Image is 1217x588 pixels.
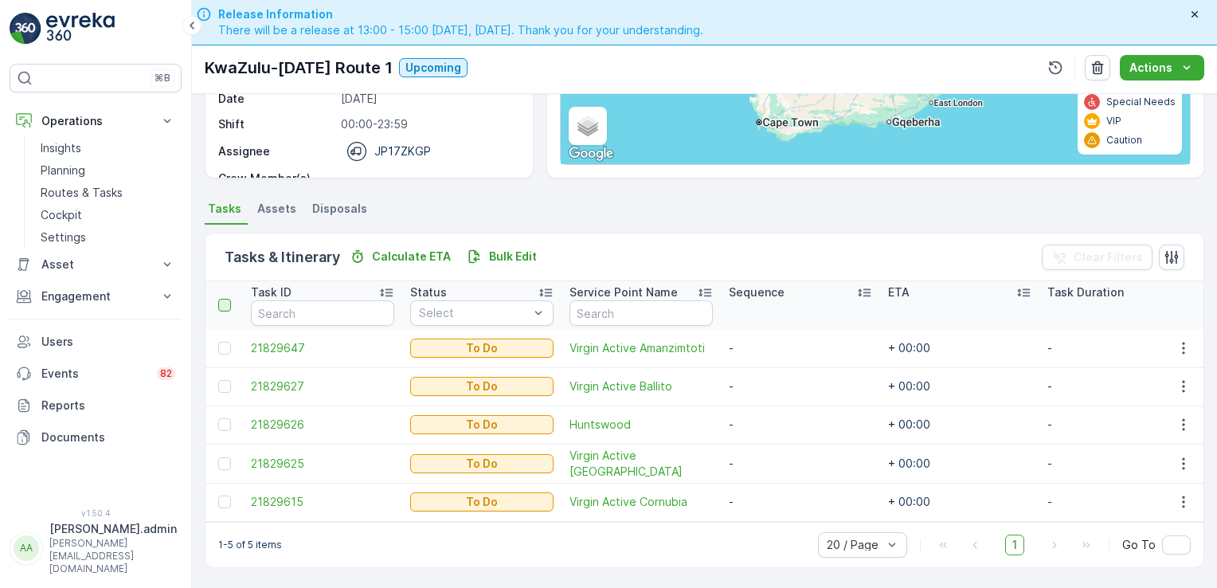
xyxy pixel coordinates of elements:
[10,13,41,45] img: logo
[1106,134,1142,147] p: Caution
[225,246,340,269] p: Tasks & Itinerary
[10,249,182,280] button: Asset
[155,72,170,84] p: ⌘B
[312,201,367,217] span: Disposals
[218,143,270,159] p: Assignee
[460,247,543,266] button: Bulk Edit
[374,143,431,159] p: JP17ZKGP
[410,492,554,512] button: To Do
[888,284,910,300] p: ETA
[41,140,81,156] p: Insights
[569,448,713,480] a: Virgin Active Westville Mall
[1074,249,1143,265] p: Clear Filters
[569,494,713,510] a: Virgin Active Cornubia
[10,390,182,421] a: Reports
[565,143,617,164] img: Google
[14,535,39,561] div: AA
[218,22,703,38] span: There will be a release at 13:00 - 15:00 [DATE], [DATE]. Thank you for your understanding.
[218,116,335,132] p: Shift
[372,249,451,265] p: Calculate ETA
[1106,96,1176,108] p: Special Needs
[257,201,296,217] span: Assets
[399,58,468,77] button: Upcoming
[410,415,554,434] button: To Do
[1039,367,1199,406] td: -
[569,417,713,433] span: Huntswood
[49,537,177,575] p: [PERSON_NAME][EMAIL_ADDRESS][DOMAIN_NAME]
[721,483,880,521] td: -
[41,288,150,304] p: Engagement
[41,366,147,382] p: Events
[466,340,498,356] p: To Do
[1122,537,1156,553] span: Go To
[34,182,182,204] a: Routes & Tasks
[251,456,394,472] a: 21829625
[41,257,150,272] p: Asset
[34,159,182,182] a: Planning
[49,521,177,537] p: [PERSON_NAME].admin
[10,105,182,137] button: Operations
[205,56,393,80] p: KwaZulu-[DATE] Route 1
[341,116,516,132] p: 00:00-23:59
[10,521,182,575] button: AA[PERSON_NAME].admin[PERSON_NAME][EMAIL_ADDRESS][DOMAIN_NAME]
[41,334,175,350] p: Users
[466,378,498,394] p: To Do
[218,380,231,393] div: Toggle Row Selected
[570,108,605,143] a: Layers
[410,339,554,358] button: To Do
[208,201,241,217] span: Tasks
[565,143,617,164] a: Open this area in Google Maps (opens a new window)
[10,358,182,390] a: Events82
[880,444,1039,483] td: + 00:00
[251,417,394,433] a: 21829626
[721,329,880,367] td: -
[569,300,713,326] input: Search
[405,60,461,76] p: Upcoming
[341,91,516,107] p: [DATE]
[1106,115,1121,127] p: VIP
[343,247,457,266] button: Calculate ETA
[218,6,703,22] span: Release Information
[41,207,82,223] p: Cockpit
[880,367,1039,406] td: + 00:00
[10,280,182,312] button: Engagement
[10,421,182,453] a: Documents
[569,340,713,356] a: Virgin Active Amanzimtoti
[251,300,394,326] input: Search
[218,418,231,431] div: Toggle Row Selected
[410,377,554,396] button: To Do
[1039,406,1199,444] td: -
[1039,483,1199,521] td: -
[218,496,231,508] div: Toggle Row Selected
[218,457,231,470] div: Toggle Row Selected
[341,171,516,186] p: -
[880,483,1039,521] td: + 00:00
[218,539,282,551] p: 1-5 of 5 items
[721,367,880,406] td: -
[489,249,537,265] p: Bulk Edit
[251,340,394,356] span: 21829647
[466,456,498,472] p: To Do
[569,448,713,480] span: Virgin Active [GEOGRAPHIC_DATA]
[569,378,713,394] a: Virgin Active Ballito
[41,429,175,445] p: Documents
[160,367,172,380] p: 82
[10,326,182,358] a: Users
[251,494,394,510] a: 21829615
[41,163,85,178] p: Planning
[251,378,394,394] a: 21829627
[1042,245,1152,270] button: Clear Filters
[251,284,292,300] p: Task ID
[10,508,182,518] span: v 1.50.4
[880,329,1039,367] td: + 00:00
[729,284,785,300] p: Sequence
[1039,444,1199,483] td: -
[410,284,447,300] p: Status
